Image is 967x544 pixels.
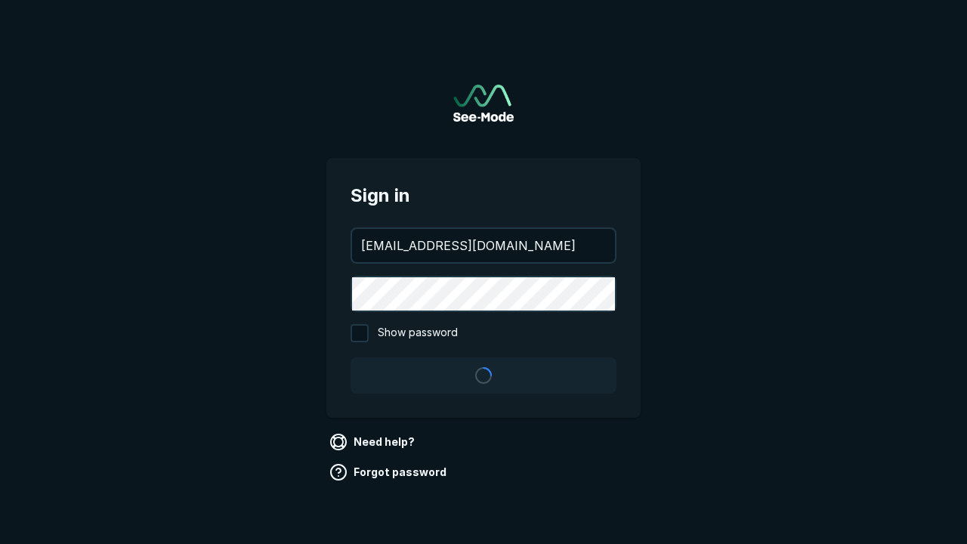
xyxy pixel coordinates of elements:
span: Show password [378,324,458,342]
a: Go to sign in [453,85,514,122]
a: Forgot password [326,460,453,484]
span: Sign in [351,182,616,209]
input: your@email.com [352,229,615,262]
a: Need help? [326,430,421,454]
img: See-Mode Logo [453,85,514,122]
